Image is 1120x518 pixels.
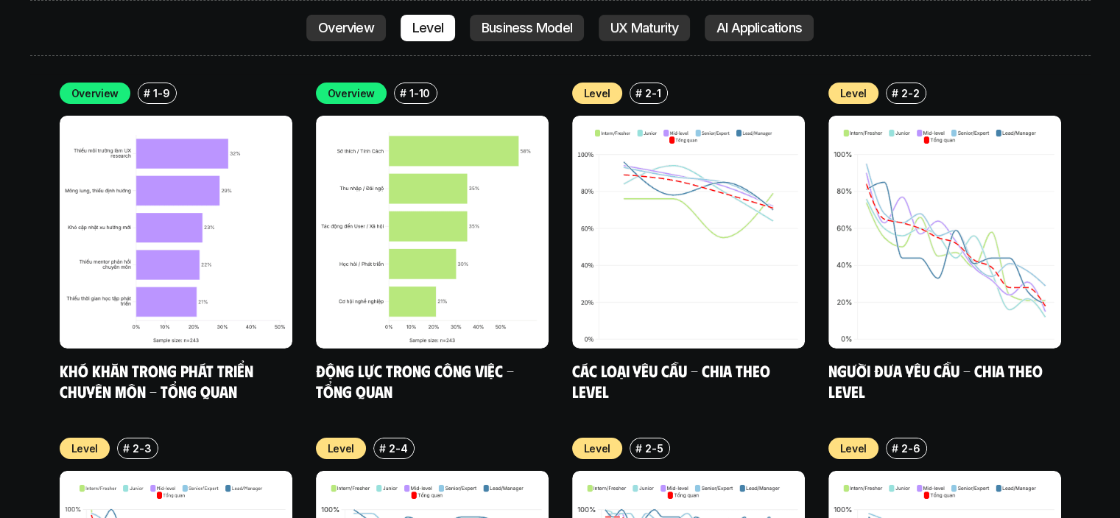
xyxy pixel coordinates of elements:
p: 2-1 [645,85,661,101]
a: Khó khăn trong phát triển chuyên môn - Tổng quan [60,360,257,401]
a: Business Model [470,15,584,41]
p: 2-2 [901,85,919,101]
p: Level [840,441,867,456]
p: 1-10 [409,85,430,101]
p: Overview [71,85,119,101]
p: Level [584,441,611,456]
h6: # [635,443,642,454]
p: Level [840,85,867,101]
h6: # [892,88,898,99]
p: 1-9 [153,85,169,101]
h6: # [123,443,130,454]
a: Động lực trong công việc - Tổng quan [316,360,518,401]
p: 2-5 [645,441,663,456]
a: Các loại yêu cầu - Chia theo level [572,360,774,401]
h6: # [635,88,642,99]
p: 2-4 [389,441,407,456]
p: Business Model [482,21,572,35]
p: 2-3 [133,441,151,456]
p: Overview [328,85,376,101]
a: Người đưa yêu cầu - Chia theo Level [828,360,1046,401]
p: Level [328,441,355,456]
a: Overview [306,15,386,41]
p: Level [412,21,443,35]
h6: # [892,443,898,454]
a: UX Maturity [599,15,690,41]
p: UX Maturity [610,21,678,35]
h6: # [400,88,406,99]
a: Level [401,15,455,41]
p: Level [71,441,99,456]
p: Overview [318,21,374,35]
p: 2-6 [901,441,920,456]
h6: # [379,443,386,454]
p: AI Applications [716,21,802,35]
p: Level [584,85,611,101]
a: AI Applications [705,15,814,41]
h6: # [144,88,150,99]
